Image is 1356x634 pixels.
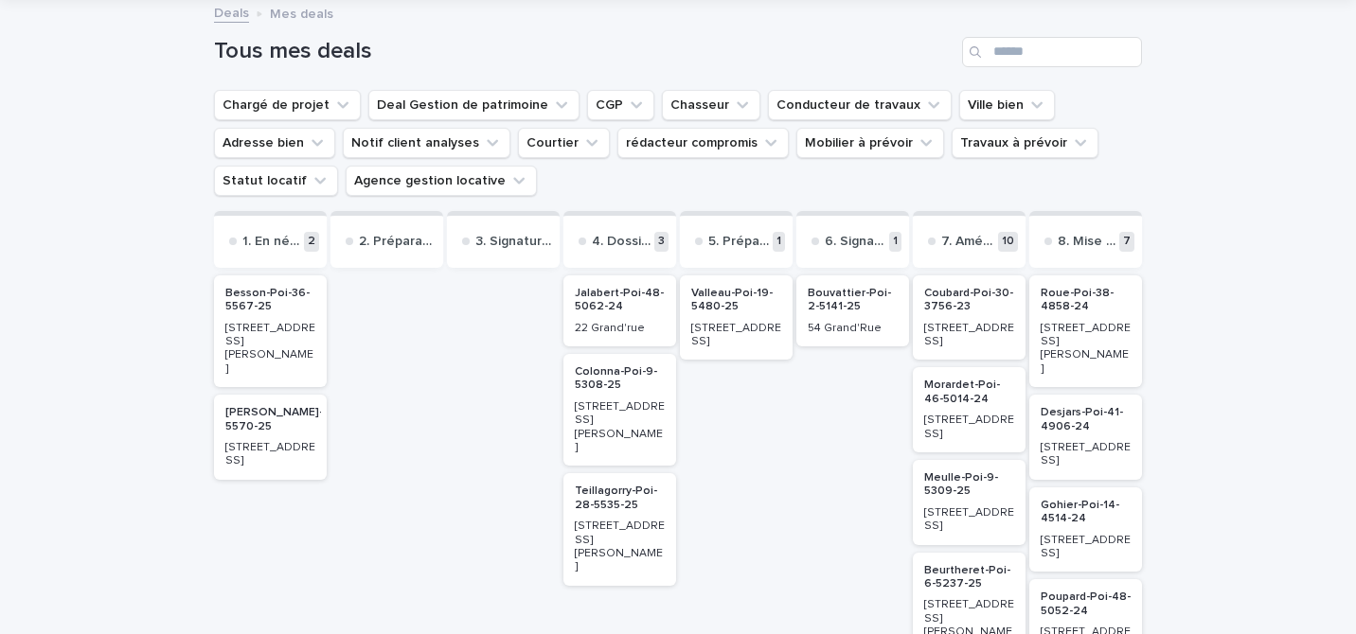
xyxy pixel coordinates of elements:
p: 7 [1119,232,1134,252]
a: Valleau-Poi-19-5480-25[STREET_ADDRESS] [680,275,793,361]
p: Desjars-Poi-41-4906-24 [1041,406,1131,433]
button: Chargé de projet [214,90,361,120]
p: 22 Grand'rue [575,322,665,335]
p: 1 [773,232,785,252]
p: 4. Dossier de financement [592,234,651,250]
p: Gohier-Poi-14-4514-24 [1041,499,1131,526]
p: Beurtheret-Poi-6-5237-25 [924,564,1014,591]
a: Colonna-Poi-9-5308-25[STREET_ADDRESS][PERSON_NAME] [563,354,676,466]
a: Desjars-Poi-41-4906-24[STREET_ADDRESS] [1029,395,1142,480]
a: Deals [214,1,249,23]
input: Search [962,37,1142,67]
p: 54 Grand'Rue [808,322,898,335]
p: 2 [304,232,319,252]
p: Bouvattier-Poi-2-5141-25 [808,287,898,314]
p: [STREET_ADDRESS] [924,322,1014,349]
button: CGP [587,90,654,120]
p: [PERSON_NAME]-36-5570-25 [225,406,341,433]
p: Roue-Poi-38-4858-24 [1041,287,1131,314]
button: Chasseur [662,90,760,120]
a: Bouvattier-Poi-2-5141-2554 Grand'Rue [796,275,909,346]
button: Agence gestion locative [346,166,537,196]
p: [STREET_ADDRESS][PERSON_NAME] [225,322,315,377]
p: [STREET_ADDRESS][PERSON_NAME] [575,400,665,455]
a: Meulle-Poi-9-5309-25[STREET_ADDRESS] [913,460,1026,545]
p: 2. Préparation compromis [359,234,436,250]
p: 1 [889,232,901,252]
button: Deal Gestion de patrimoine [368,90,580,120]
h1: Tous mes deals [214,38,955,65]
p: [STREET_ADDRESS] [1041,441,1131,468]
p: 8. Mise en loc et gestion [1058,234,1115,250]
button: Travaux à prévoir [952,128,1098,158]
a: Jalabert-Poi-48-5062-2422 Grand'rue [563,275,676,346]
p: 6. Signature de l'acte notarié [825,234,885,250]
p: 7. Aménagements et travaux [941,234,994,250]
p: 3. Signature compromis [475,234,552,250]
p: Valleau-Poi-19-5480-25 [691,287,781,314]
a: Teillagorry-Poi-28-5535-25[STREET_ADDRESS][PERSON_NAME] [563,473,676,585]
p: 5. Préparation de l'acte notarié [708,234,769,250]
button: Courtier [518,128,610,158]
p: [STREET_ADDRESS] [924,414,1014,441]
p: Besson-Poi-36-5567-25 [225,287,315,314]
button: Statut locatif [214,166,338,196]
button: Ville bien [959,90,1055,120]
a: Besson-Poi-36-5567-25[STREET_ADDRESS][PERSON_NAME] [214,275,327,387]
a: Coubard-Poi-30-3756-23[STREET_ADDRESS] [913,275,1026,361]
button: rédacteur compromis [617,128,789,158]
a: Gohier-Poi-14-4514-24[STREET_ADDRESS] [1029,487,1142,572]
button: Conducteur de travaux [768,90,952,120]
a: Roue-Poi-38-4858-24[STREET_ADDRESS][PERSON_NAME] [1029,275,1142,387]
button: Adresse bien [214,128,335,158]
p: Mes deals [270,2,333,23]
p: [STREET_ADDRESS] [691,322,781,349]
p: Jalabert-Poi-48-5062-24 [575,287,665,314]
button: Notif client analyses [343,128,510,158]
p: Colonna-Poi-9-5308-25 [575,365,665,393]
p: Morardet-Poi-46-5014-24 [924,379,1014,406]
p: 10 [998,232,1018,252]
a: [PERSON_NAME]-36-5570-25[STREET_ADDRESS] [214,395,327,480]
p: [STREET_ADDRESS][PERSON_NAME] [575,520,665,574]
p: [STREET_ADDRESS] [1041,534,1131,561]
p: [STREET_ADDRESS][PERSON_NAME] [1041,322,1131,377]
p: [STREET_ADDRESS] [924,506,1014,534]
p: 3 [654,232,669,252]
p: Coubard-Poi-30-3756-23 [924,287,1014,314]
p: Teillagorry-Poi-28-5535-25 [575,484,665,512]
a: Morardet-Poi-46-5014-24[STREET_ADDRESS] [913,367,1026,452]
button: Mobilier à prévoir [796,128,944,158]
p: Poupard-Poi-48-5052-24 [1041,590,1131,618]
p: [STREET_ADDRESS] [225,441,315,468]
p: 1. En négociation [242,234,300,250]
p: Meulle-Poi-9-5309-25 [924,471,1014,499]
